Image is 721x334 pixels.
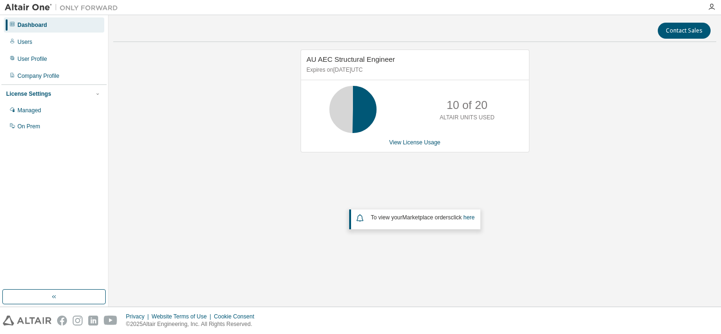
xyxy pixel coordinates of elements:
img: altair_logo.svg [3,316,51,326]
a: here [463,214,475,221]
p: Expires on [DATE] UTC [307,66,521,74]
button: Contact Sales [658,23,711,39]
div: Company Profile [17,72,59,80]
div: Users [17,38,32,46]
a: View License Usage [389,139,441,146]
span: AU AEC Structural Engineer [307,55,395,63]
img: instagram.svg [73,316,83,326]
em: Marketplace orders [402,214,451,221]
div: Managed [17,107,41,114]
div: On Prem [17,123,40,130]
p: © 2025 Altair Engineering, Inc. All Rights Reserved. [126,320,260,328]
div: Privacy [126,313,151,320]
img: facebook.svg [57,316,67,326]
img: linkedin.svg [88,316,98,326]
div: Cookie Consent [214,313,260,320]
div: Dashboard [17,21,47,29]
img: Altair One [5,3,123,12]
p: 10 of 20 [446,97,487,113]
img: youtube.svg [104,316,117,326]
span: To view your click [371,214,475,221]
p: ALTAIR UNITS USED [440,114,495,122]
div: User Profile [17,55,47,63]
div: Website Terms of Use [151,313,214,320]
div: License Settings [6,90,51,98]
